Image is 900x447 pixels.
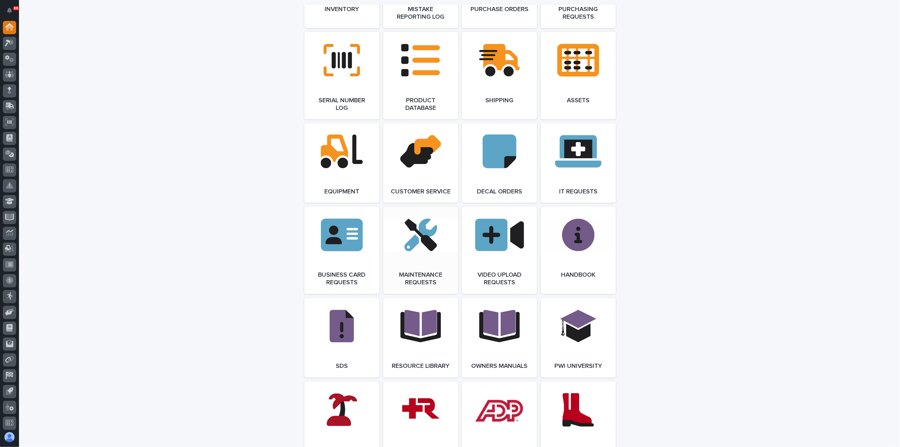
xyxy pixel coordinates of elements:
[541,207,616,294] a: Handbook
[541,298,616,378] a: PWI University
[3,4,16,17] button: Notifications
[8,8,16,18] div: Notifications88
[462,298,537,378] a: Owners Manuals
[383,207,458,294] a: Maintenance Requests
[541,123,616,203] a: IT Requests
[462,207,537,294] a: Video Upload Requests
[383,123,458,203] a: Customer Service
[462,123,537,203] a: Decal Orders
[3,431,16,444] button: users-avatar
[383,32,458,119] a: Product Database
[304,298,379,378] a: SDS
[14,6,18,10] p: 88
[304,32,379,119] a: Serial Number Log
[304,123,379,203] a: Equipment
[383,298,458,378] a: Resource Library
[462,32,537,119] a: Shipping
[304,207,379,294] a: Business Card Requests
[541,32,616,119] a: Assets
